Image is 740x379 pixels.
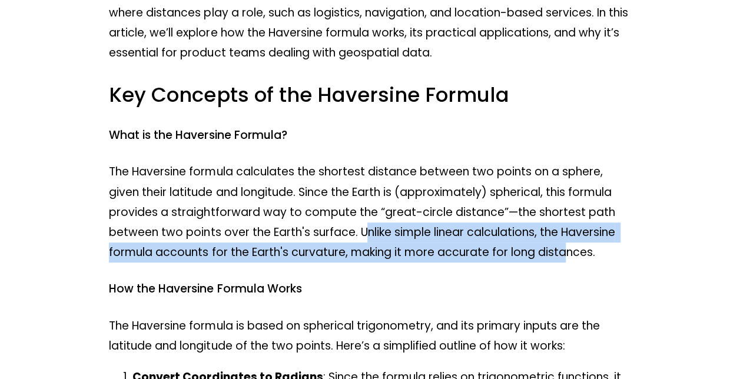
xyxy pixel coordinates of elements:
h4: How the Haversine Formula Works [109,281,631,297]
p: The Haversine formula is based on spherical trigonometry, and its primary inputs are the latitude... [109,316,631,356]
p: The Haversine formula calculates the shortest distance between two points on a sphere, given thei... [109,162,631,262]
h4: What is the Haversine Formula? [109,128,631,143]
h3: Key Concepts of the Haversine Formula [109,82,631,108]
